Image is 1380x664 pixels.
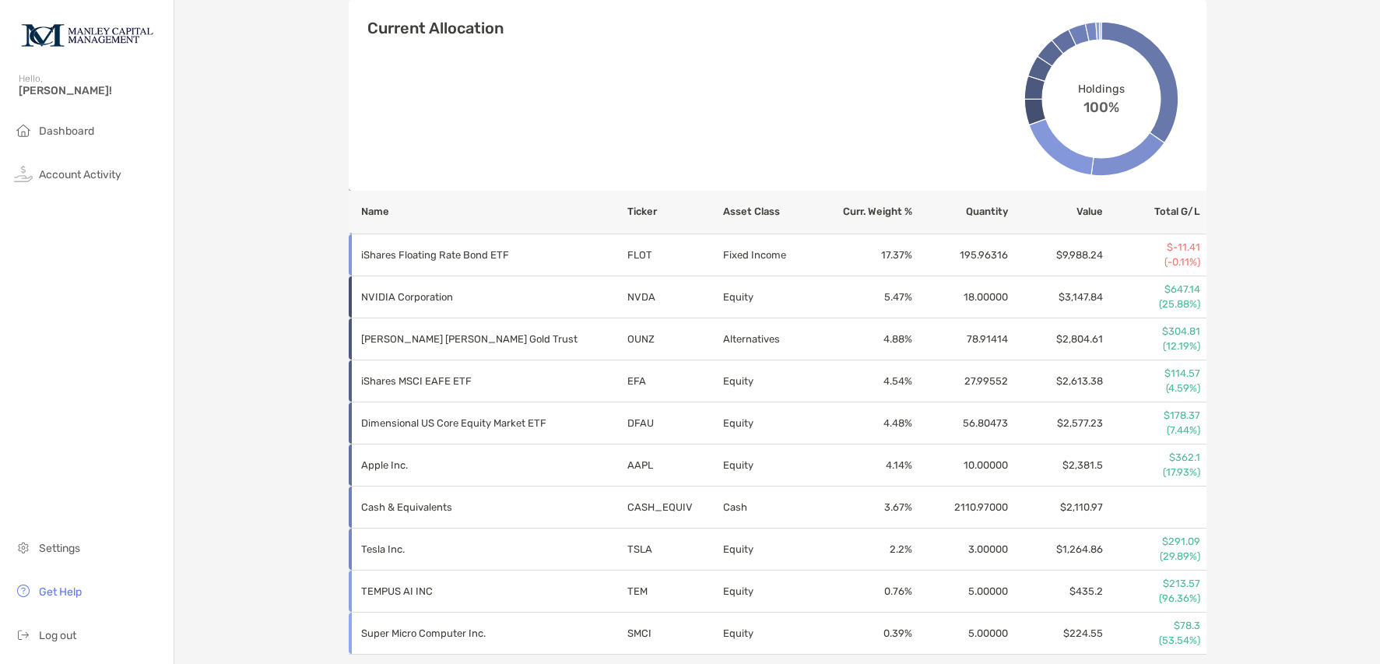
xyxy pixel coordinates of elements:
span: [PERSON_NAME]! [19,84,164,97]
p: (12.19%) [1104,339,1199,353]
p: (7.44%) [1104,423,1199,437]
p: $78.3 [1104,619,1199,633]
p: $304.81 [1104,325,1199,339]
span: Account Activity [39,168,121,181]
p: (25.88%) [1104,297,1199,311]
td: 3.00000 [913,529,1009,571]
p: (-0.11%) [1104,255,1199,269]
td: 5.47 % [817,276,913,318]
span: Log out [39,629,76,642]
td: 5.00000 [913,613,1009,655]
td: $1,264.86 [1009,529,1104,571]
td: Fixed Income [722,234,818,276]
p: (4.59%) [1104,381,1199,395]
p: (53.54%) [1104,634,1199,648]
img: household icon [14,121,33,139]
th: Ticker [627,191,722,233]
p: $291.09 [1104,535,1199,549]
td: 56.80473 [913,402,1009,444]
td: 4.54 % [817,360,913,402]
td: 4.48 % [817,402,913,444]
span: Settings [39,542,80,555]
p: $178.37 [1104,409,1199,423]
td: EFA [627,360,722,402]
td: $3,147.84 [1009,276,1104,318]
td: $2,613.38 [1009,360,1104,402]
span: Dashboard [39,125,94,138]
td: Equity [722,276,818,318]
p: VanEck Merk Gold Trust [361,329,579,349]
h4: Current Allocation [367,19,504,37]
td: AAPL [627,444,722,487]
p: iShares Floating Rate Bond ETF [361,245,579,265]
th: Curr. Weight % [817,191,913,233]
td: 5.00000 [913,571,1009,613]
td: 0.39 % [817,613,913,655]
p: Cash & Equivalents [361,497,579,517]
td: OUNZ [627,318,722,360]
td: DFAU [627,402,722,444]
span: 100% [1083,96,1119,116]
td: 78.91414 [913,318,1009,360]
td: $224.55 [1009,613,1104,655]
p: Tesla Inc. [361,539,579,559]
p: Super Micro Computer Inc. [361,624,579,643]
p: Dimensional US Core Equity Market ETF [361,413,579,433]
th: Asset Class [722,191,818,233]
td: CASH_EQUIV [627,487,722,529]
td: $435.2 [1009,571,1104,613]
img: Zoe Logo [19,6,155,62]
td: Equity [722,402,818,444]
th: Name [349,191,627,233]
p: NVIDIA Corporation [361,287,579,307]
p: $647.14 [1104,283,1199,297]
td: Equity [722,529,818,571]
th: Total G/L [1104,191,1206,233]
td: TEM [627,571,722,613]
p: (96.36%) [1104,592,1199,606]
td: SMCI [627,613,722,655]
td: Equity [722,444,818,487]
p: iShares MSCI EAFE ETF [361,371,579,391]
td: 18.00000 [913,276,1009,318]
td: NVDA [627,276,722,318]
p: $213.57 [1104,577,1199,591]
img: activity icon [14,164,33,183]
td: FLOT [627,234,722,276]
p: Apple Inc. [361,455,579,475]
td: $2,577.23 [1009,402,1104,444]
td: $2,110.97 [1009,487,1104,529]
td: Equity [722,360,818,402]
td: $2,381.5 [1009,444,1104,487]
td: TSLA [627,529,722,571]
td: $2,804.61 [1009,318,1104,360]
td: 4.88 % [817,318,913,360]
th: Quantity [913,191,1009,233]
p: $-11.41 [1104,241,1199,255]
span: Get Help [39,585,82,599]
td: 17.37 % [817,234,913,276]
td: Equity [722,571,818,613]
td: 2110.97000 [913,487,1009,529]
img: get-help icon [14,581,33,600]
td: $9,988.24 [1009,234,1104,276]
span: Holdings [1078,82,1124,95]
td: 10.00000 [913,444,1009,487]
td: Alternatives [722,318,818,360]
td: 0.76 % [817,571,913,613]
p: TEMPUS AI INC [361,581,579,601]
p: (17.93%) [1104,466,1199,480]
p: (29.89%) [1104,550,1199,564]
td: 195.96316 [913,234,1009,276]
td: 2.2 % [817,529,913,571]
td: 4.14 % [817,444,913,487]
td: Equity [722,613,818,655]
td: Cash [722,487,818,529]
img: settings icon [14,538,33,557]
td: 3.67 % [817,487,913,529]
img: logout icon [14,625,33,644]
p: $362.1 [1104,451,1199,465]
td: 27.99552 [913,360,1009,402]
th: Value [1009,191,1104,233]
p: $114.57 [1104,367,1199,381]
